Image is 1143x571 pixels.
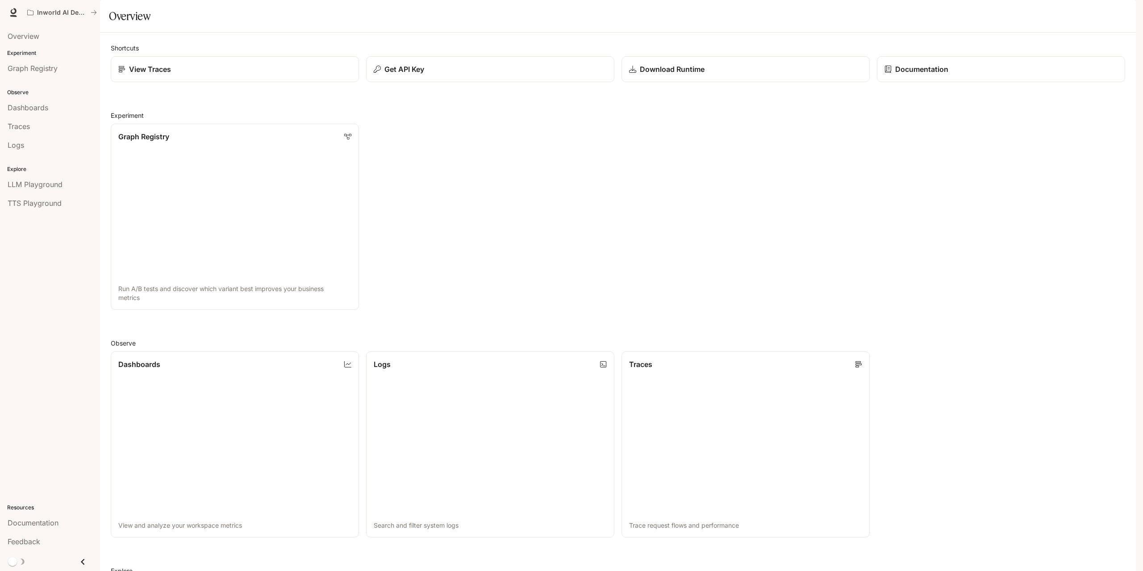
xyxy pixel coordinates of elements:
[109,7,150,25] h1: Overview
[629,521,862,530] p: Trace request flows and performance
[118,521,351,530] p: View and analyze your workspace metrics
[374,521,607,530] p: Search and filter system logs
[384,64,424,75] p: Get API Key
[23,4,101,21] button: All workspaces
[111,43,1125,53] h2: Shortcuts
[111,124,359,310] a: Graph RegistryRun A/B tests and discover which variant best improves your business metrics
[111,56,359,82] a: View Traces
[374,359,391,370] p: Logs
[877,56,1125,82] a: Documentation
[640,64,705,75] p: Download Runtime
[118,284,351,302] p: Run A/B tests and discover which variant best improves your business metrics
[111,338,1125,348] h2: Observe
[111,351,359,538] a: DashboardsView and analyze your workspace metrics
[629,359,652,370] p: Traces
[366,351,614,538] a: LogsSearch and filter system logs
[37,9,87,17] p: Inworld AI Demos
[366,56,614,82] button: Get API Key
[118,359,160,370] p: Dashboards
[622,56,870,82] a: Download Runtime
[129,64,171,75] p: View Traces
[895,64,948,75] p: Documentation
[111,111,1125,120] h2: Experiment
[118,131,169,142] p: Graph Registry
[622,351,870,538] a: TracesTrace request flows and performance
